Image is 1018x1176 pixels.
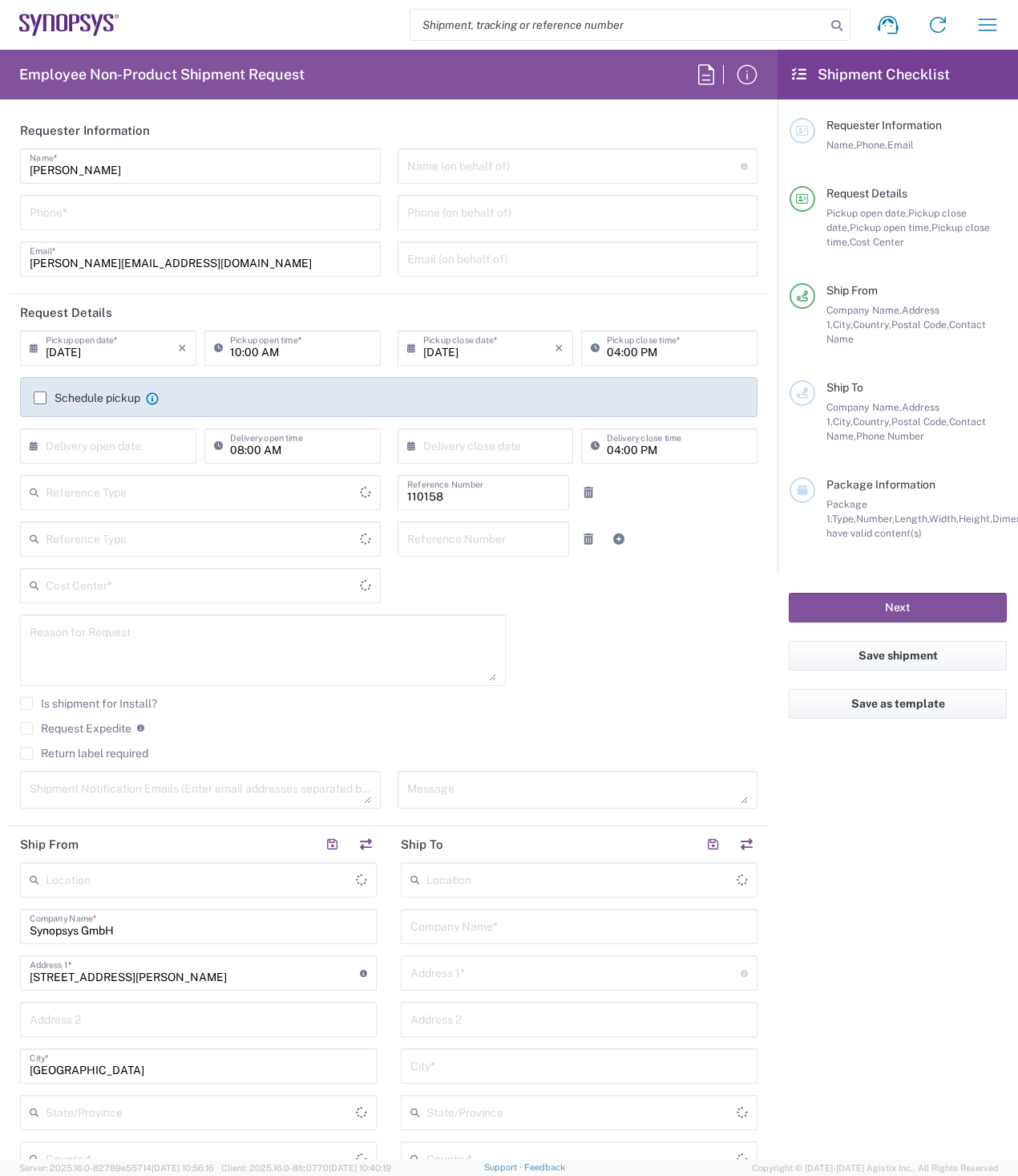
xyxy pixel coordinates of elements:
h2: Requester Information [20,123,150,139]
span: Country, [853,416,891,428]
span: Number, [856,513,895,525]
button: Save as template [789,689,1007,719]
button: Save shipment [789,641,1007,671]
span: Copyright © [DATE]-[DATE] Agistix Inc., All Rights Reserved [752,1161,999,1175]
span: Package Information [826,478,935,491]
span: Pickup open date, [826,207,908,219]
span: Requester Information [826,119,942,132]
label: Is shipment for Install? [20,697,157,710]
label: Request Expedite [20,722,131,735]
span: Server: 2025.16.0-82789e55714 [19,1163,214,1173]
span: [DATE] 10:56:16 [151,1163,214,1173]
a: Feedback [524,1162,565,1172]
span: Company Name, [826,401,902,413]
label: Schedule pickup [34,391,140,404]
span: Width, [929,513,959,525]
span: [DATE] 10:40:19 [329,1163,391,1173]
h2: Shipment Checklist [792,65,950,84]
a: Add Reference [608,528,630,550]
span: City, [833,318,853,330]
button: Next [789,593,1007,622]
h2: Request Details [20,305,112,321]
h2: Ship To [401,837,443,853]
span: Request Details [826,187,907,200]
span: Name, [826,139,856,151]
span: Phone Number [856,430,924,442]
i: × [555,335,564,361]
span: Ship From [826,284,878,297]
h2: Ship From [20,837,79,853]
h2: Employee Non-Product Shipment Request [19,65,305,84]
span: Country, [853,318,891,330]
a: Support [484,1162,524,1172]
span: Package 1: [826,498,867,525]
span: Postal Code, [891,318,949,330]
span: Company Name, [826,304,902,316]
span: Email [887,139,914,151]
span: Postal Code, [891,416,949,428]
span: Client: 2025.16.0-8fc0770 [221,1163,391,1173]
span: Pickup open time, [850,221,931,233]
i: × [178,335,187,361]
span: Length, [895,513,929,525]
span: Cost Center [850,236,904,248]
span: Height, [959,513,992,525]
span: Type, [832,513,856,525]
label: Return label required [20,747,148,760]
span: Phone, [856,139,887,151]
span: Ship To [826,381,863,394]
span: City, [833,416,853,428]
input: Shipment, tracking or reference number [410,10,826,40]
a: Remove Reference [577,528,600,550]
a: Remove Reference [577,481,600,504]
